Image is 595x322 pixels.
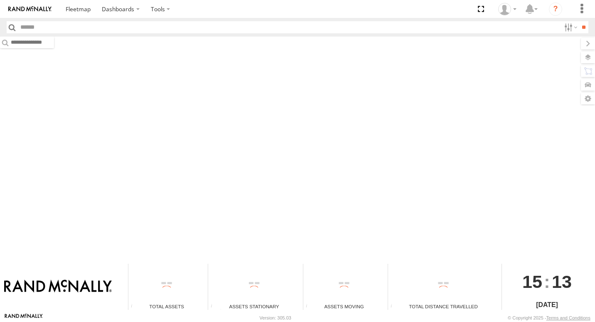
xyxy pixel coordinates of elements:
div: Assets Moving [303,303,385,310]
div: Total Distance Travelled [388,303,499,310]
div: Version: 305.03 [260,315,291,320]
div: Total number of assets current in transit. [303,304,316,310]
div: Total Assets [128,303,205,310]
span: 13 [552,264,572,300]
div: Total distance travelled by all assets within specified date range and applied filters [388,304,401,310]
img: rand-logo.svg [8,6,52,12]
a: Visit our Website [5,314,43,322]
div: Assets Stationary [208,303,300,310]
img: Rand McNally [4,280,112,294]
label: Map Settings [581,93,595,104]
label: Search Filter Options [561,21,579,33]
div: Total number of assets current stationary. [208,304,221,310]
i: ? [549,2,562,16]
div: © Copyright 2025 - [508,315,590,320]
div: Valeo Dash [495,3,519,15]
span: 15 [522,264,542,300]
div: : [502,264,592,300]
div: Total number of Enabled Assets [128,304,141,310]
a: Terms and Conditions [546,315,590,320]
div: [DATE] [502,300,592,310]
